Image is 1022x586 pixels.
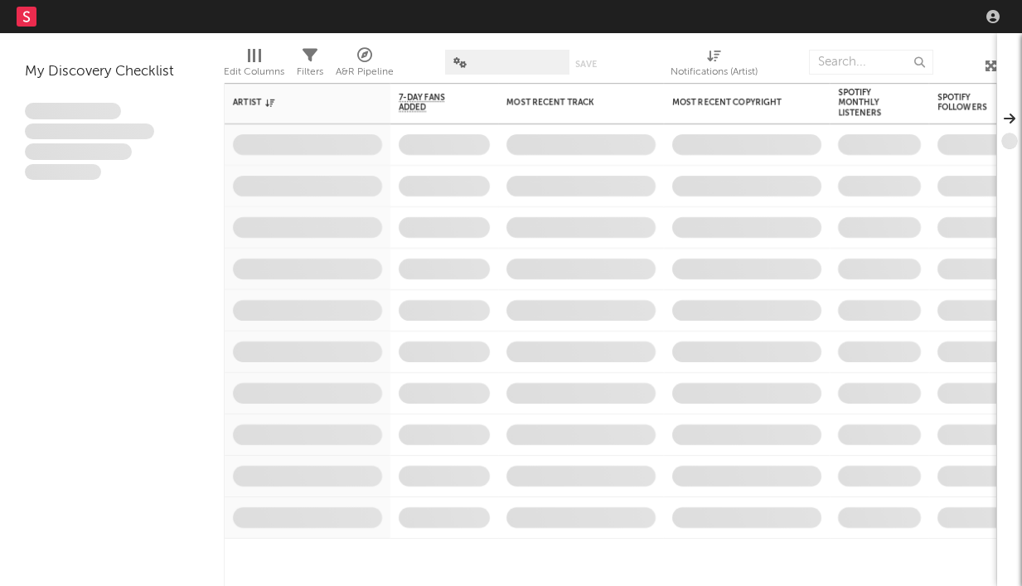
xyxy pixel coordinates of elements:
[297,41,323,90] div: Filters
[25,62,199,82] div: My Discovery Checklist
[297,62,323,82] div: Filters
[937,93,995,113] div: Spotify Followers
[671,41,758,90] div: Notifications (Artist)
[336,62,394,82] div: A&R Pipeline
[224,41,284,90] div: Edit Columns
[233,98,357,108] div: Artist
[336,41,394,90] div: A&R Pipeline
[25,164,101,181] span: Aliquam viverra
[25,143,132,160] span: Praesent ac interdum
[672,98,797,108] div: Most Recent Copyright
[809,50,933,75] input: Search...
[506,98,631,108] div: Most Recent Track
[671,62,758,82] div: Notifications (Artist)
[25,123,154,140] span: Integer aliquet in purus et
[399,93,465,113] span: 7-Day Fans Added
[838,88,896,118] div: Spotify Monthly Listeners
[575,60,597,69] button: Save
[25,103,121,119] span: Lorem ipsum dolor
[224,62,284,82] div: Edit Columns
